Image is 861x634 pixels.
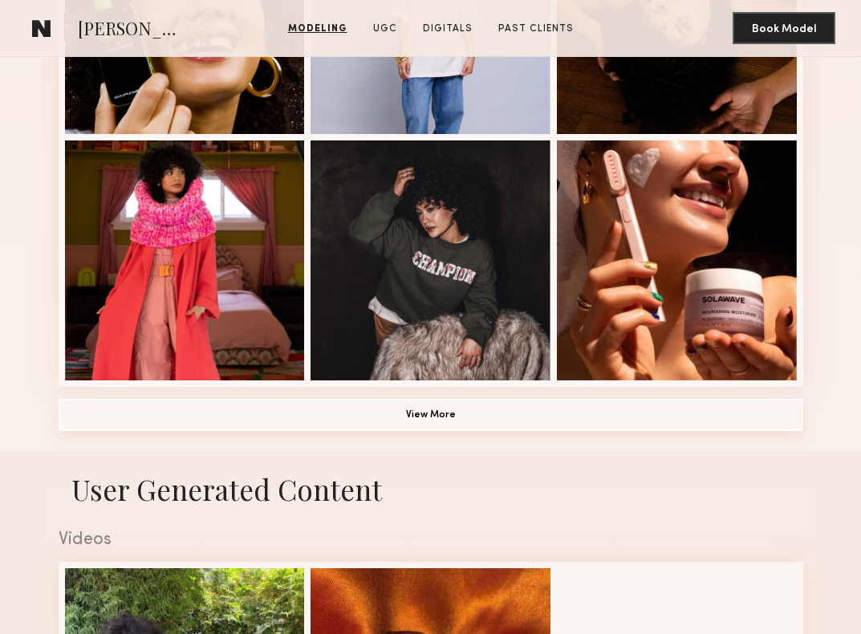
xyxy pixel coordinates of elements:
[367,22,404,36] a: UGC
[59,399,803,431] button: View More
[46,470,816,508] h1: User Generated Content
[416,22,479,36] a: Digitals
[59,531,803,549] div: Videos
[492,22,580,36] a: Past Clients
[78,16,189,44] span: [PERSON_NAME]
[733,12,835,44] button: Book Model
[282,22,354,36] a: Modeling
[733,21,835,35] a: Book Model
